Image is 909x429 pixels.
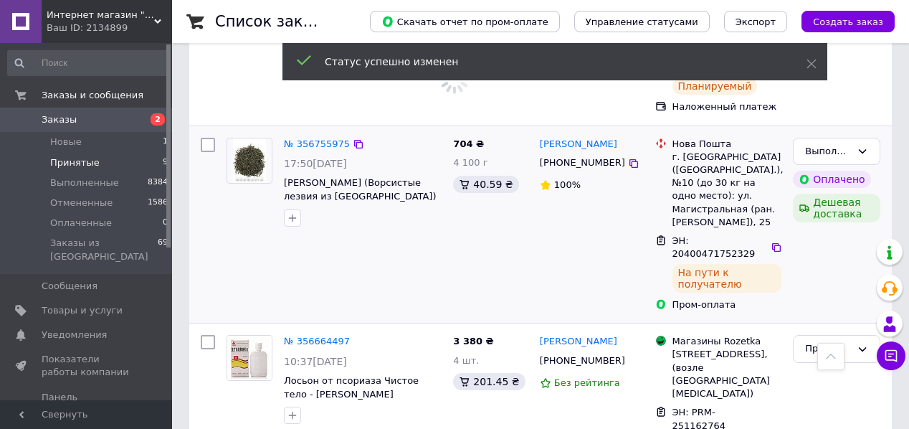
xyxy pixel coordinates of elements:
[47,9,154,22] span: Интернет магазин "Сhinacomplex"
[453,355,479,366] span: 4 шт.
[453,157,487,168] span: 4 100 г
[284,336,350,346] a: № 356664497
[540,335,617,349] a: [PERSON_NAME]
[42,89,143,102] span: Заказы и сообщения
[586,16,698,27] span: Управление статусами
[793,171,870,188] div: Оплачено
[50,237,158,263] span: Заказы из [GEOGRAPHIC_DATA]
[381,15,548,28] span: Скачать отчет по пром-оплате
[163,217,168,230] span: 0
[284,356,347,367] span: 10:37[DATE]
[540,355,625,366] span: [PHONE_NUMBER]
[540,157,625,168] span: [PHONE_NUMBER]
[227,138,272,184] a: Фото товару
[453,176,518,193] div: 40.59 ₴
[453,336,493,346] span: 3 380 ₴
[793,194,880,222] div: Дешевая доставка
[47,22,172,34] div: Ваш ID: 2134899
[672,264,782,293] div: На пути к получателю
[672,151,782,229] div: г. [GEOGRAPHIC_DATA] ([GEOGRAPHIC_DATA].), №10 (до 30 кг на одно место): ул. Магистральная (ран. ...
[805,144,851,159] div: Выполнен
[7,50,169,76] input: Поиск
[805,341,851,357] div: Принят
[325,55,771,69] div: Статус успешно изменен
[877,341,905,370] button: Чат с покупателем
[233,138,267,183] img: Фото товару
[284,138,350,149] a: № 356755975
[284,375,419,400] a: Лосьон от псориаза Чистое тело - [PERSON_NAME]
[813,16,883,27] span: Создать заказ
[672,77,758,95] div: Планируемый
[574,11,710,32] button: Управление статусами
[50,136,82,148] span: Новые
[554,179,581,190] span: 100%
[50,156,100,169] span: Принятые
[163,156,168,169] span: 9
[284,177,437,202] a: [PERSON_NAME] (Ворсистые лезвия из [GEOGRAPHIC_DATA])
[50,197,113,209] span: Отмененные
[284,158,347,169] span: 17:50[DATE]
[724,11,787,32] button: Экспорт
[42,353,133,379] span: Показатели работы компании
[453,373,525,390] div: 201.45 ₴
[148,197,168,209] span: 1586
[227,336,272,380] img: Фото товару
[50,217,112,230] span: Оплаченные
[672,298,782,311] div: Пром-оплата
[672,235,756,260] span: ЭН: 20400471752329
[42,280,97,293] span: Сообщения
[42,391,133,417] span: Панель управления
[672,100,782,113] div: Наложенный платеж
[554,377,620,388] span: Без рейтинга
[50,176,119,189] span: Выполненные
[370,11,560,32] button: Скачать отчет по пром-оплате
[158,237,168,263] span: 69
[42,304,123,317] span: Товары и услуги
[227,335,272,381] a: Фото товару
[672,348,782,400] div: [STREET_ADDRESS], (возле [GEOGRAPHIC_DATA][MEDICAL_DATA])
[42,329,107,341] span: Уведомления
[672,335,782,348] div: Магазины Rozetka
[453,138,484,149] span: 704 ₴
[736,16,776,27] span: Экспорт
[540,138,617,151] a: [PERSON_NAME]
[672,138,782,151] div: Нова Пошта
[148,176,168,189] span: 8384
[801,11,895,32] button: Создать заказ
[42,113,77,126] span: Заказы
[151,113,165,126] span: 2
[787,16,895,27] a: Создать заказ
[215,13,338,30] h1: Список заказов
[163,136,168,148] span: 1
